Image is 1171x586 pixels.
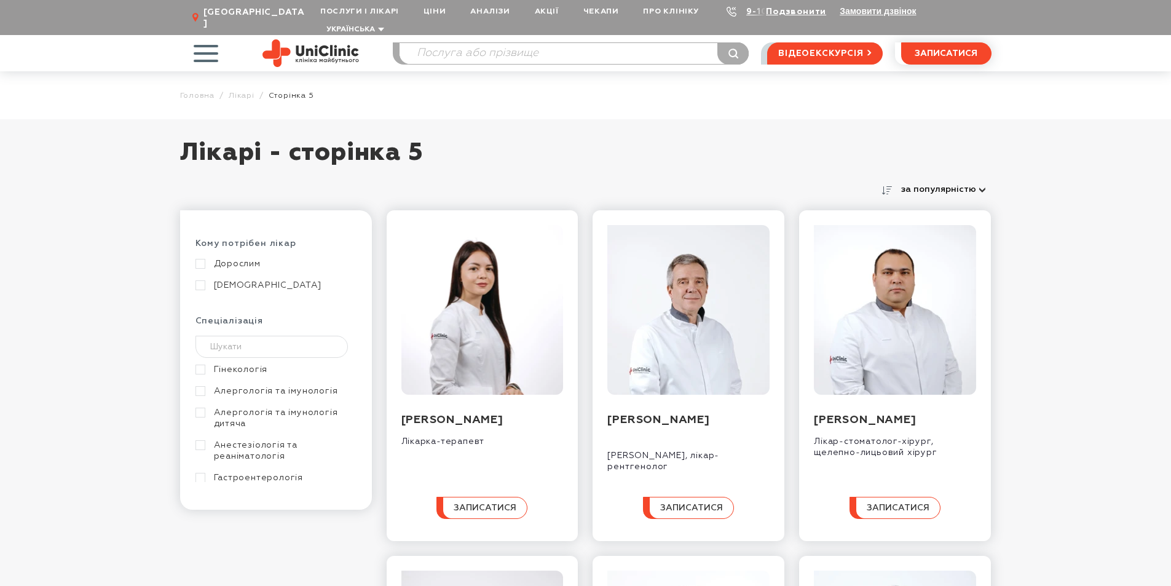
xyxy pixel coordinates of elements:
[778,43,863,64] span: відеоекскурсія
[195,440,353,462] a: Анестезіологія та реаніматологія
[195,280,353,291] a: [DEMOGRAPHIC_DATA]
[195,315,357,336] div: Спеціалізація
[195,258,353,269] a: Дорослим
[607,414,709,426] a: [PERSON_NAME]
[766,7,826,16] a: Подзвонити
[195,336,349,358] input: Шукати
[269,91,314,100] span: Cторінка 5
[915,49,977,58] span: записатися
[643,497,734,519] button: записатися
[195,238,357,258] div: Кому потрібен лікар
[180,91,215,100] a: Головна
[401,225,564,395] img: Онищенко Анастасія Сергіївна
[400,43,749,64] input: Послуга або прізвище
[229,91,254,100] a: Лікарі
[326,26,375,33] span: Українська
[660,504,723,512] span: записатися
[814,414,916,426] a: [PERSON_NAME]
[323,25,384,34] button: Українська
[401,427,564,447] div: Лікарка-терапевт
[180,138,992,181] h1: Лікарі - сторінка 5
[840,6,916,16] button: Замовити дзвінок
[454,504,516,512] span: записатися
[203,7,308,29] span: [GEOGRAPHIC_DATA]
[746,7,773,16] a: 9-103
[607,441,770,472] div: [PERSON_NAME], лікар-рентгенолог
[401,414,503,426] a: [PERSON_NAME]
[195,407,353,429] a: Алергологія та імунологія дитяча
[436,497,527,519] button: записатися
[901,42,992,65] button: записатися
[262,39,359,67] img: Uniclinic
[607,225,770,395] img: Ксензов Артур Юрійович
[814,427,976,458] div: Лікар-стоматолог-хірург, щелепно-лицьовий хірург
[850,497,940,519] button: записатися
[896,181,992,198] button: за популярністю
[195,386,353,397] a: Алергологія та імунологія
[767,42,882,65] a: відеоекскурсія
[814,225,976,395] img: Сидоряко Андрій Вікторович
[195,472,353,483] a: Гастроентерологія
[195,364,353,375] a: Гінекологія
[867,504,929,512] span: записатися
